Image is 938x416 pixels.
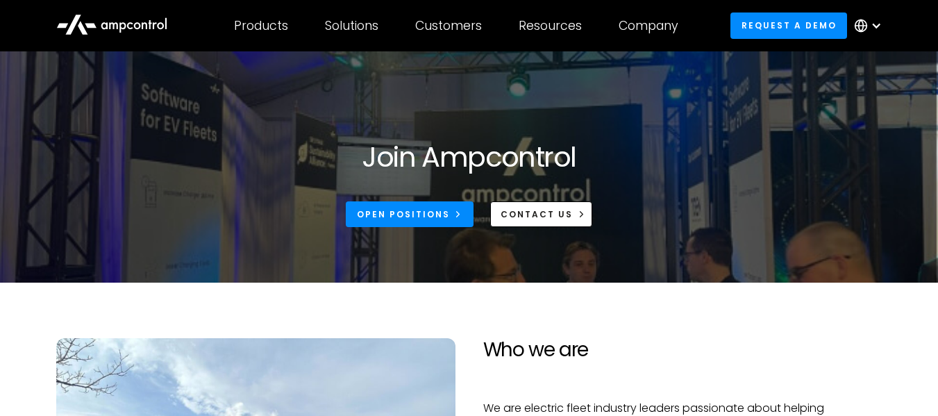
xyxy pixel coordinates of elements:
[325,18,378,33] div: Solutions
[415,18,482,33] div: Customers
[490,201,592,227] a: CONTACT US
[357,208,450,221] div: Open Positions
[483,338,882,362] h2: Who we are
[362,140,576,174] h1: Join Ampcontrol
[730,13,847,38] a: Request a demo
[501,208,573,221] div: CONTACT US
[619,18,678,33] div: Company
[234,18,288,33] div: Products
[346,201,474,227] a: Open Positions
[519,18,582,33] div: Resources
